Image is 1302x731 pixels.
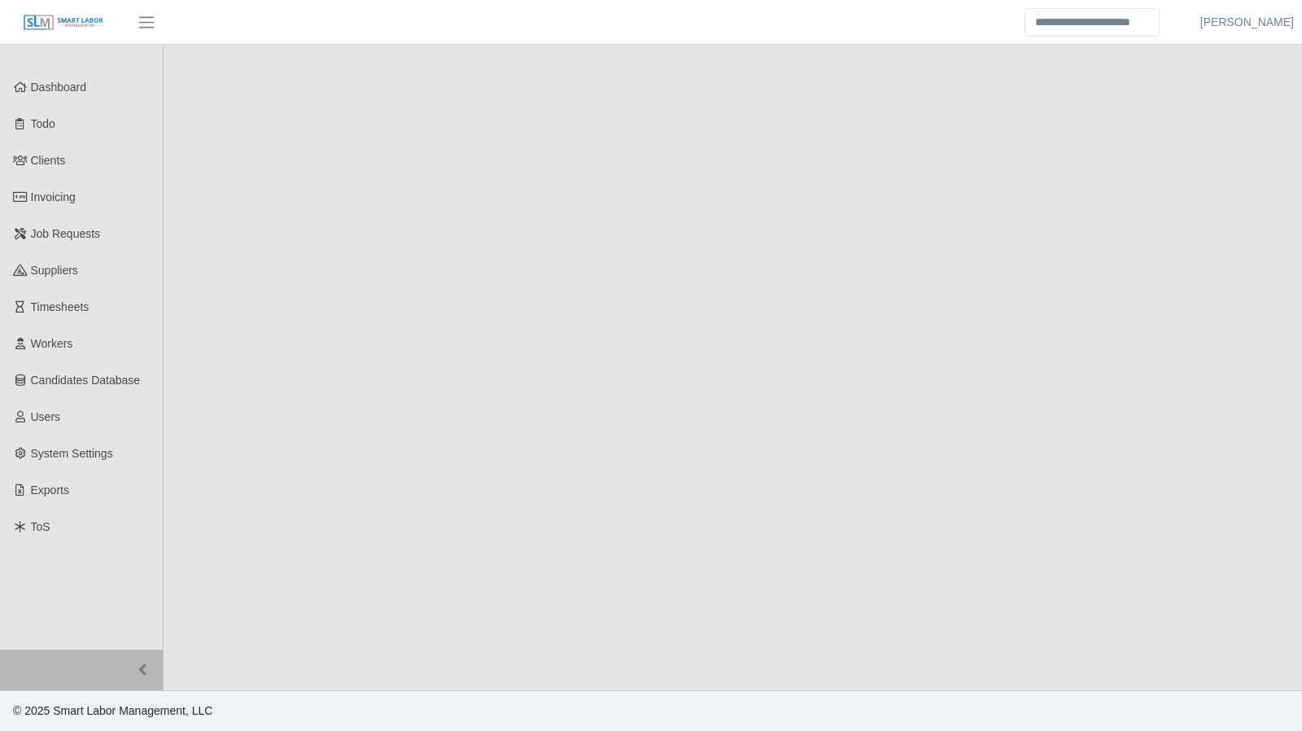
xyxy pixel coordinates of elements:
[31,447,113,460] span: System Settings
[31,520,50,533] span: ToS
[31,264,78,277] span: Suppliers
[1025,8,1160,37] input: Search
[31,154,66,167] span: Clients
[31,410,61,423] span: Users
[31,117,55,130] span: Todo
[23,14,104,32] img: SLM Logo
[31,81,87,94] span: Dashboard
[31,190,76,204] span: Invoicing
[31,227,101,240] span: Job Requests
[31,374,141,387] span: Candidates Database
[13,704,212,717] span: © 2025 Smart Labor Management, LLC
[1200,14,1294,31] a: [PERSON_NAME]
[31,337,73,350] span: Workers
[31,300,90,313] span: Timesheets
[31,484,69,497] span: Exports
